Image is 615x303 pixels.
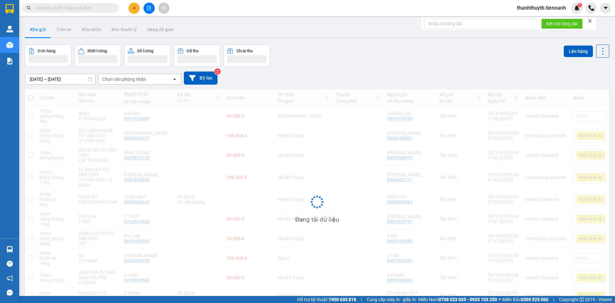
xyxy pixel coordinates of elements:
sup: 1 [578,3,582,7]
div: Đơn hàng [38,49,55,53]
div: Chưa thu [236,49,253,53]
div: Số lượng [137,49,153,53]
button: Khối lượng [75,45,121,67]
span: Miền Nam [418,296,497,303]
img: warehouse-icon [6,42,13,48]
img: warehouse-icon [6,26,13,32]
img: warehouse-icon [6,246,13,253]
div: Đang tải dữ liệu [295,215,339,224]
img: phone-icon [588,5,594,11]
strong: 0708 023 035 - 0935 103 250 [439,297,497,302]
span: aim [161,6,166,10]
button: caret-down [600,3,611,14]
span: caret-down [603,5,609,11]
svg: open [172,77,177,82]
button: Kho gửi [25,22,51,37]
span: Cung cấp máy in - giấy in: [367,296,417,303]
input: Select a date range. [25,74,95,84]
span: copyright [579,297,584,302]
button: file-add [143,3,155,14]
strong: 1900 633 818 [329,297,356,302]
img: solution-icon [6,58,13,64]
sup: 2 [214,68,221,75]
img: icon-new-feature [574,5,580,11]
span: search [27,6,31,10]
button: Đơn hàng [25,45,71,67]
div: Khối lượng [87,49,107,53]
span: notification [7,275,13,281]
span: question-circle [7,261,13,267]
button: aim [158,3,169,14]
button: Hàng đã giao [142,22,179,37]
button: Bộ lọc [184,72,217,85]
span: 1 [578,3,581,7]
span: Hỗ trợ kỹ thuật: [297,296,356,303]
button: Kết nối tổng đài [541,19,583,29]
span: message [7,290,13,296]
div: Chọn văn phòng nhận [102,76,146,82]
span: file-add [147,6,151,10]
button: Số lượng [124,45,171,67]
button: Lên hàng [564,46,593,57]
button: Trên xe [51,22,77,37]
span: Kết nối tổng đài [546,20,578,27]
button: Đã thu [174,45,220,67]
span: | [361,296,362,303]
span: Miền Bắc [502,296,548,303]
button: Kho nhận [77,22,106,37]
span: ⚪️ [499,298,501,301]
strong: 0369 525 060 [521,297,548,302]
span: close [588,19,592,23]
input: Nhập số tổng đài [424,19,536,29]
button: plus [128,3,140,14]
div: Đã thu [187,49,199,53]
img: logo-vxr [5,4,14,14]
input: Tìm tên, số ĐT hoặc mã đơn [35,4,111,12]
button: Kho thanh lý [106,22,142,37]
button: Chưa thu [224,45,270,67]
span: thanhthuytb.tienoanh [512,4,571,12]
span: plus [132,6,136,10]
